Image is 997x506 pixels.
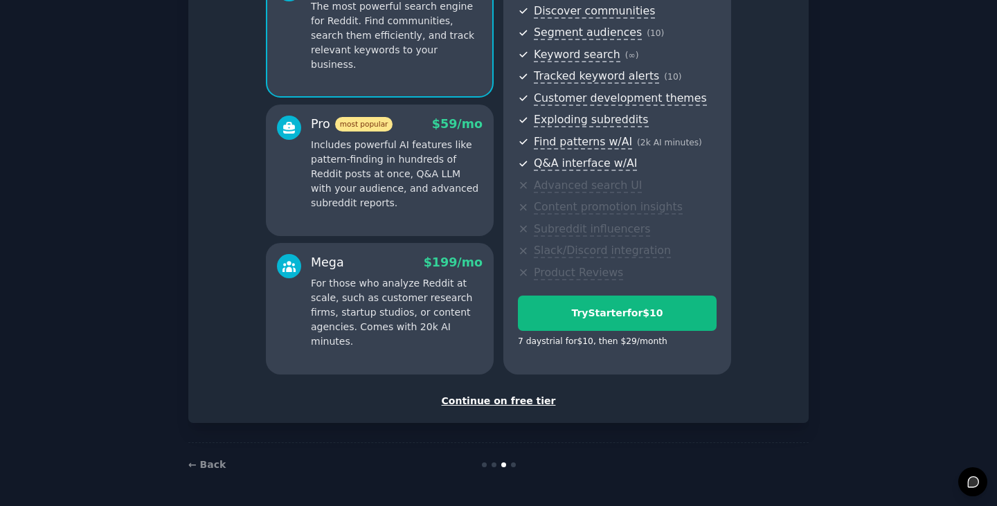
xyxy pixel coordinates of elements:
[335,117,393,132] span: most popular
[311,276,483,349] p: For those who analyze Reddit at scale, such as customer research firms, startup studios, or conte...
[534,135,632,150] span: Find patterns w/AI
[534,222,650,237] span: Subreddit influencers
[311,116,393,133] div: Pro
[311,138,483,210] p: Includes powerful AI features like pattern-finding in hundreds of Reddit posts at once, Q&A LLM w...
[424,255,483,269] span: $ 199 /mo
[534,179,642,193] span: Advanced search UI
[534,244,671,258] span: Slack/Discord integration
[203,394,794,408] div: Continue on free tier
[518,296,717,331] button: TryStarterfor$10
[534,266,623,280] span: Product Reviews
[519,306,716,320] div: Try Starter for $10
[188,459,226,470] a: ← Back
[534,91,707,106] span: Customer development themes
[432,117,483,131] span: $ 59 /mo
[625,51,639,60] span: ( ∞ )
[534,48,620,62] span: Keyword search
[664,72,681,82] span: ( 10 )
[534,4,655,19] span: Discover communities
[534,69,659,84] span: Tracked keyword alerts
[311,254,344,271] div: Mega
[534,200,683,215] span: Content promotion insights
[534,26,642,40] span: Segment audiences
[637,138,702,147] span: ( 2k AI minutes )
[534,156,637,171] span: Q&A interface w/AI
[647,28,664,38] span: ( 10 )
[518,336,667,348] div: 7 days trial for $10 , then $ 29 /month
[534,113,648,127] span: Exploding subreddits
